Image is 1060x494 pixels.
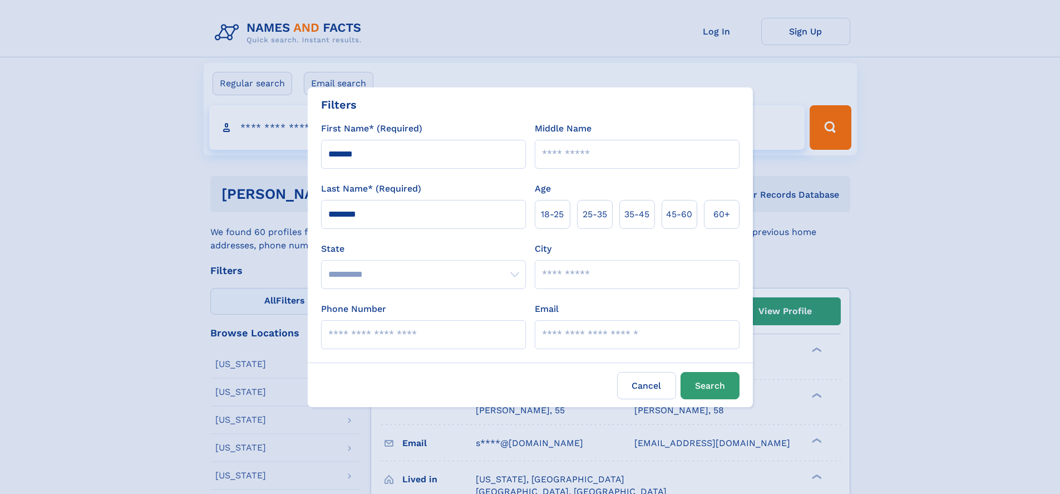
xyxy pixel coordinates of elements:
[321,96,357,113] div: Filters
[321,242,526,256] label: State
[666,208,692,221] span: 45‑60
[535,122,591,135] label: Middle Name
[713,208,730,221] span: 60+
[541,208,564,221] span: 18‑25
[321,122,422,135] label: First Name* (Required)
[321,302,386,316] label: Phone Number
[624,208,649,221] span: 35‑45
[617,372,676,399] label: Cancel
[681,372,739,399] button: Search
[583,208,607,221] span: 25‑35
[321,182,421,195] label: Last Name* (Required)
[535,242,551,256] label: City
[535,182,551,195] label: Age
[535,302,559,316] label: Email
